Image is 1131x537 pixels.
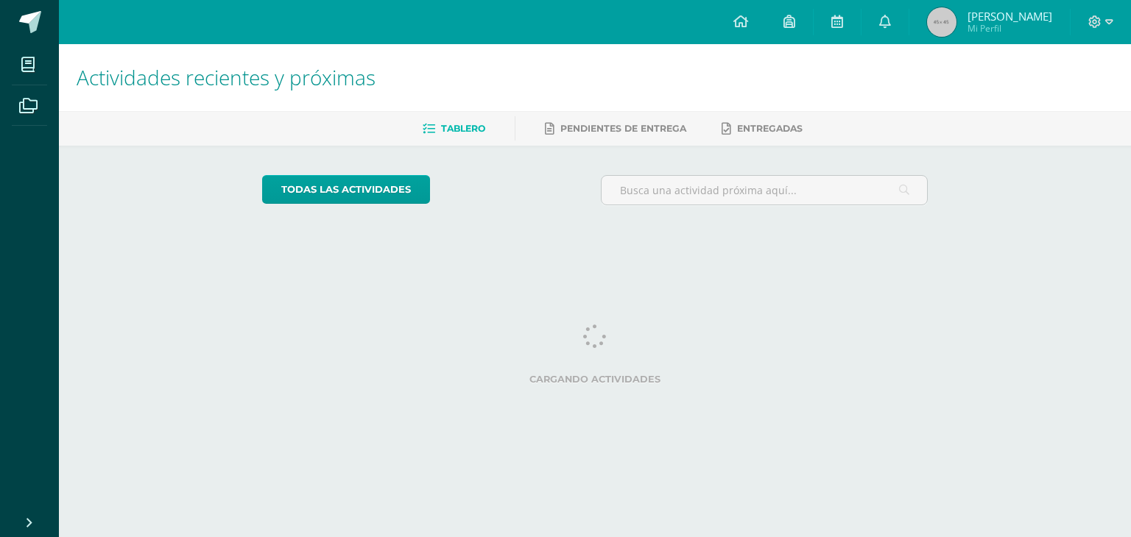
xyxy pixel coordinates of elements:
[737,123,803,134] span: Entregadas
[423,117,485,141] a: Tablero
[722,117,803,141] a: Entregadas
[968,22,1052,35] span: Mi Perfil
[262,175,430,204] a: todas las Actividades
[927,7,956,37] img: 45x45
[77,63,376,91] span: Actividades recientes y próximas
[441,123,485,134] span: Tablero
[602,176,928,205] input: Busca una actividad próxima aquí...
[968,9,1052,24] span: [PERSON_NAME]
[545,117,686,141] a: Pendientes de entrega
[560,123,686,134] span: Pendientes de entrega
[262,374,929,385] label: Cargando actividades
